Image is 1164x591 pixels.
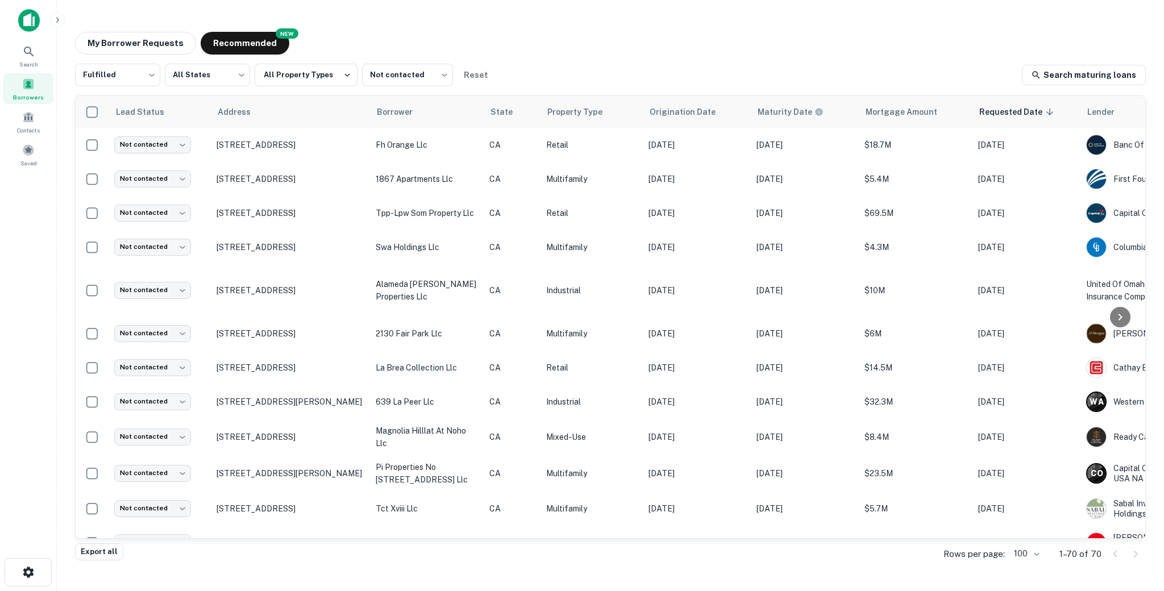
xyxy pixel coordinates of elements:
div: Not contacted [114,359,191,376]
button: Reset [458,64,494,86]
p: $32.3M [864,396,967,408]
p: [DATE] [756,241,853,253]
th: Mortgage Amount [859,96,972,128]
th: Origination Date [643,96,751,128]
p: CA [489,139,535,151]
div: Not contacted [114,282,191,298]
a: Saved [3,139,53,170]
p: [DATE] [978,241,1075,253]
div: Chat Widget [1107,500,1164,555]
div: Search [3,40,53,71]
img: picture [1087,499,1106,518]
span: Lead Status [115,105,179,119]
img: picture [1087,135,1106,155]
div: All States [165,60,250,90]
p: Multifamily [546,241,637,253]
p: CA [489,431,535,443]
div: NEW [276,28,298,39]
button: My Borrower Requests [75,32,196,55]
p: [STREET_ADDRESS] [217,208,364,218]
p: Retail [546,361,637,374]
div: Not contacted [114,205,191,221]
p: magnolia hilllat at noho llc [376,424,478,450]
p: [DATE] [648,431,745,443]
p: [DATE] [978,327,1075,340]
p: [DATE] [648,327,745,340]
p: [STREET_ADDRESS][PERSON_NAME] [217,538,364,548]
th: State [484,96,541,128]
p: [DATE] [978,431,1075,443]
div: Not contacted [114,170,191,187]
span: Contacts [17,126,40,135]
th: Property Type [541,96,643,128]
p: [STREET_ADDRESS] [217,363,364,373]
p: $18.7M [864,139,967,151]
p: [DATE] [978,207,1075,219]
div: Not contacted [114,534,191,551]
p: CA [489,241,535,253]
p: 1–70 of 70 [1059,547,1101,561]
button: All Property Types [255,64,357,86]
p: Multifamily [546,467,637,480]
img: picture [1087,324,1106,343]
span: State [490,105,527,119]
p: [DATE] [756,207,853,219]
p: CA [489,284,535,297]
div: Not contacted [114,465,191,481]
div: Not contacted [114,239,191,255]
span: Borrower [377,105,427,119]
p: [DATE] [756,139,853,151]
img: capitalize-icon.png [18,9,40,32]
div: 100 [1009,546,1041,562]
p: Industrial [546,284,637,297]
span: Address [218,105,265,119]
p: [DATE] [978,467,1075,480]
p: [STREET_ADDRESS] [217,174,364,184]
p: Multifamily [546,502,637,515]
p: [DATE] [648,467,745,480]
div: Maturity dates displayed may be estimated. Please contact the lender for the most accurate maturi... [758,106,824,118]
div: Fulfilled [75,60,160,90]
p: CA [489,173,535,185]
h6: Maturity Date [758,106,812,118]
p: [DATE] [756,361,853,374]
p: Mixed-Use [546,431,637,443]
div: Borrowers [3,73,53,104]
p: $69.5M [864,207,967,219]
th: Address [211,96,370,128]
p: $14.5M [864,361,967,374]
p: [DATE] [756,173,853,185]
p: CA [489,467,535,480]
p: [STREET_ADDRESS] [217,285,364,295]
th: Lead Status [109,96,211,128]
p: Multifamily [546,173,637,185]
div: Not contacted [114,325,191,342]
span: Property Type [547,105,617,119]
p: [STREET_ADDRESS] [217,328,364,339]
p: [PERSON_NAME] 625 llc [376,536,478,549]
p: Retail [546,207,637,219]
div: Not contacted [362,60,453,90]
p: 639 la peer llc [376,396,478,408]
p: [STREET_ADDRESS] [217,140,364,150]
a: Contacts [3,106,53,137]
p: [DATE] [648,284,745,297]
p: la brea collection llc [376,361,478,374]
button: Export all [75,543,123,560]
span: Borrowers [13,93,44,102]
p: Industrial [546,396,637,408]
span: Maturity dates displayed may be estimated. Please contact the lender for the most accurate maturi... [758,106,838,118]
p: swa holdings llc [376,241,478,253]
p: $5.7M [864,502,967,515]
p: CA [489,396,535,408]
span: Search [19,60,38,69]
span: Requested Date [979,105,1057,119]
div: Not contacted [114,428,191,445]
p: [DATE] [648,241,745,253]
th: Borrower [370,96,484,128]
p: [DATE] [648,361,745,374]
p: $6M [864,536,967,549]
p: W A [1090,396,1103,408]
